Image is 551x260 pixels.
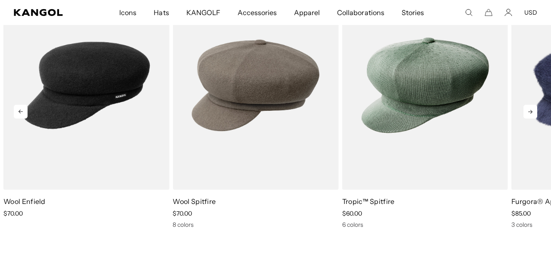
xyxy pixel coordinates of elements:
[505,9,512,16] a: Account
[465,9,473,16] summary: Search here
[3,210,23,217] span: $70.00
[485,9,492,16] button: Cart
[173,221,338,229] div: 8 colors
[524,9,537,16] button: USD
[511,210,531,217] span: $85.00
[173,210,192,217] span: $70.00
[173,197,216,206] a: Wool Spitfire
[342,210,362,217] span: $60.00
[3,197,46,206] a: Wool Enfield
[14,9,78,16] a: Kangol
[342,221,508,229] div: 6 colors
[342,197,395,206] a: Tropic™ Spitfire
